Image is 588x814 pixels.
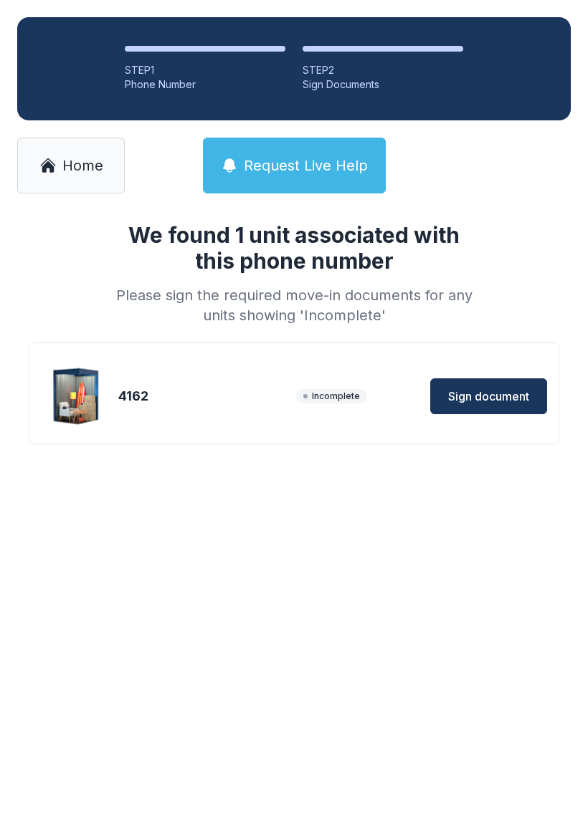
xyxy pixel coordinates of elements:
span: Home [62,155,103,176]
div: STEP 2 [303,63,463,77]
h1: We found 1 unit associated with this phone number [110,222,478,274]
div: Sign Documents [303,77,463,92]
div: Phone Number [125,77,285,92]
div: 4162 [118,386,290,406]
div: STEP 1 [125,63,285,77]
div: Please sign the required move-in documents for any units showing 'Incomplete' [110,285,478,325]
span: Request Live Help [244,155,368,176]
span: Sign document [448,388,529,405]
span: Incomplete [296,389,367,403]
